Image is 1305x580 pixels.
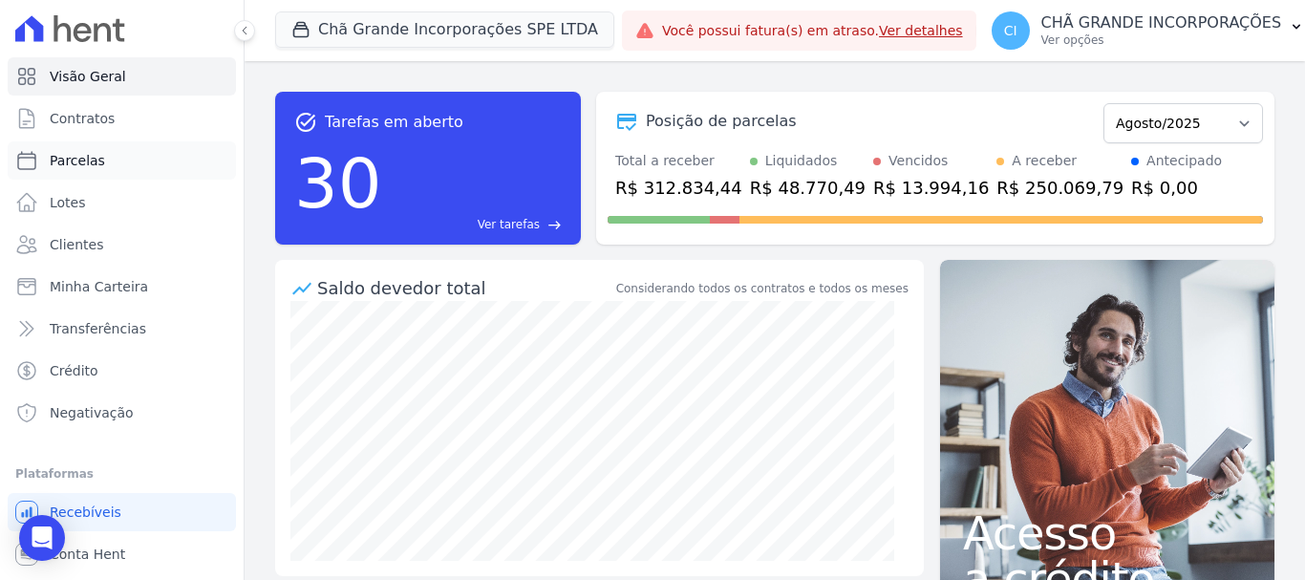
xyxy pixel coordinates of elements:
[294,111,317,134] span: task_alt
[50,235,103,254] span: Clientes
[615,151,742,171] div: Total a receber
[50,403,134,422] span: Negativação
[8,183,236,222] a: Lotes
[390,216,562,233] a: Ver tarefas east
[50,503,121,522] span: Recebíveis
[50,193,86,212] span: Lotes
[8,493,236,531] a: Recebíveis
[1041,13,1282,32] p: CHÃ GRANDE INCORPORAÇÕES
[1041,32,1282,48] p: Ver opções
[325,111,463,134] span: Tarefas em aberto
[1146,151,1222,171] div: Antecipado
[19,515,65,561] div: Open Intercom Messenger
[765,151,838,171] div: Liquidados
[8,141,236,180] a: Parcelas
[50,319,146,338] span: Transferências
[15,462,228,485] div: Plataformas
[8,268,236,306] a: Minha Carteira
[8,226,236,264] a: Clientes
[8,352,236,390] a: Crédito
[317,275,612,301] div: Saldo devedor total
[1131,175,1222,201] div: R$ 0,00
[8,535,236,573] a: Conta Hent
[50,361,98,380] span: Crédito
[275,11,614,48] button: Chã Grande Incorporações SPE LTDA
[616,280,909,297] div: Considerando todos os contratos e todos os meses
[750,175,866,201] div: R$ 48.770,49
[1012,151,1077,171] div: A receber
[8,99,236,138] a: Contratos
[662,21,963,41] span: Você possui fatura(s) em atraso.
[1004,24,1017,37] span: CI
[478,216,540,233] span: Ver tarefas
[50,545,125,564] span: Conta Hent
[963,510,1252,556] span: Acesso
[50,109,115,128] span: Contratos
[50,67,126,86] span: Visão Geral
[50,277,148,296] span: Minha Carteira
[8,310,236,348] a: Transferências
[547,218,562,232] span: east
[888,151,948,171] div: Vencidos
[615,175,742,201] div: R$ 312.834,44
[294,134,382,233] div: 30
[879,23,963,38] a: Ver detalhes
[8,394,236,432] a: Negativação
[873,175,989,201] div: R$ 13.994,16
[996,175,1123,201] div: R$ 250.069,79
[646,110,797,133] div: Posição de parcelas
[50,151,105,170] span: Parcelas
[8,57,236,96] a: Visão Geral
